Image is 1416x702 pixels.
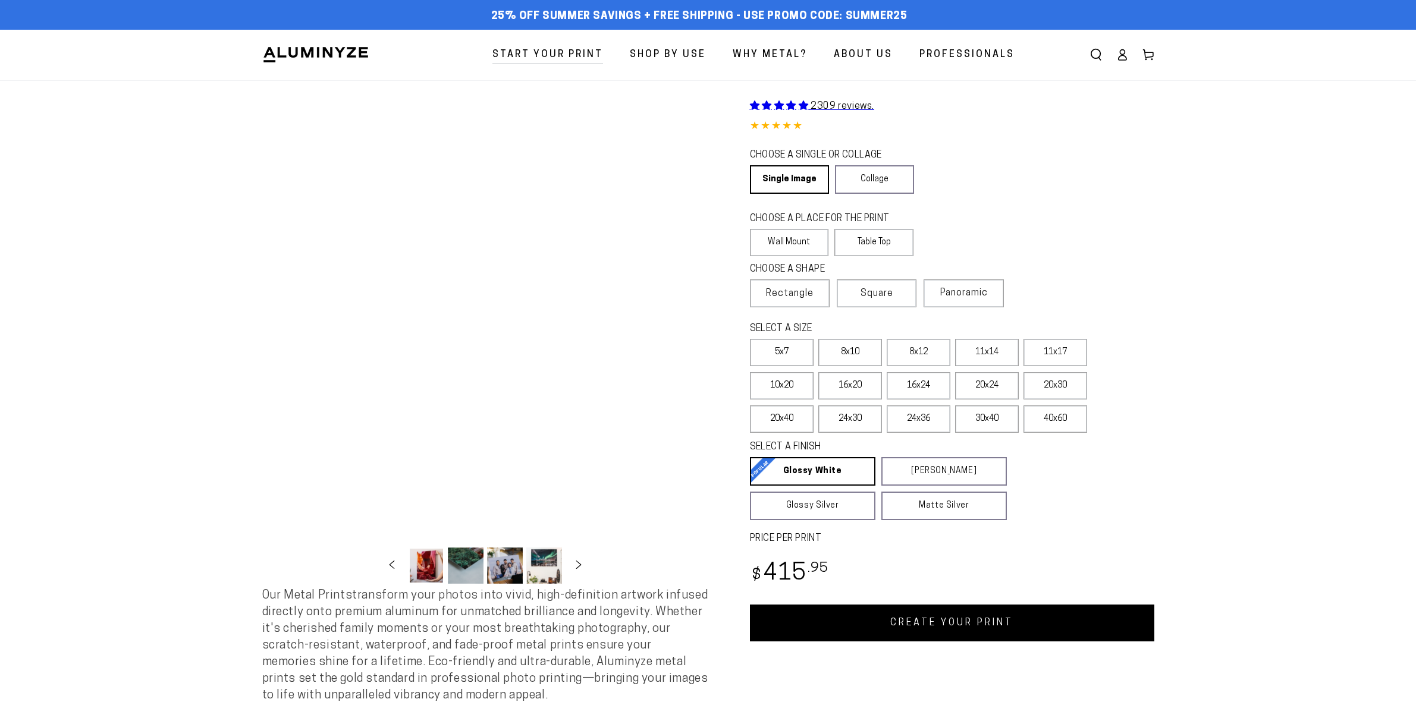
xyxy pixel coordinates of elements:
legend: SELECT A FINISH [750,440,978,454]
a: Glossy White [750,457,875,486]
div: 4.85 out of 5.0 stars [750,118,1154,136]
a: Shop By Use [621,39,715,71]
label: 24x30 [818,405,882,433]
label: 11x14 [955,339,1019,366]
a: Collage [835,165,914,194]
label: PRICE PER PRINT [750,532,1154,546]
sup: .95 [808,562,829,575]
label: 5x7 [750,339,814,366]
span: Start Your Print [492,46,603,64]
label: 16x24 [887,372,950,399]
span: About Us [834,46,893,64]
a: Glossy Silver [750,492,875,520]
legend: CHOOSE A SINGLE OR COLLAGE [750,149,903,162]
span: 2309 reviews. [811,102,874,111]
bdi: 415 [750,562,829,585]
label: 40x60 [1023,405,1087,433]
span: Professionals [919,46,1015,64]
label: 20x40 [750,405,814,433]
span: Shop By Use [630,46,706,64]
label: Wall Mount [750,229,829,256]
legend: SELECT A SIZE [750,322,988,336]
label: 16x20 [818,372,882,399]
legend: CHOOSE A SHAPE [750,263,905,276]
a: Single Image [750,165,829,194]
a: CREATE YOUR PRINT [750,605,1154,641]
button: Load image 2 in gallery view [448,547,483,584]
span: Square [861,287,893,301]
a: 2309 reviews. [750,102,874,111]
a: Matte Silver [881,492,1007,520]
span: Panoramic [940,288,988,298]
media-gallery: Gallery Viewer [262,80,708,587]
label: Table Top [834,229,913,256]
span: Rectangle [766,287,814,301]
span: Why Metal? [733,46,807,64]
label: 24x36 [887,405,950,433]
img: Aluminyze [262,46,369,64]
label: 30x40 [955,405,1019,433]
label: 20x24 [955,372,1019,399]
summary: Search our site [1083,42,1109,68]
label: 10x20 [750,372,814,399]
a: Start Your Print [483,39,612,71]
legend: CHOOSE A PLACE FOR THE PRINT [750,212,903,226]
button: Load image 1 in gallery view [409,547,444,584]
button: Load image 3 in gallery view [487,547,523,584]
button: Load image 4 in gallery view [526,547,562,584]
button: Slide right [566,552,592,578]
label: 8x10 [818,339,882,366]
a: Why Metal? [724,39,816,71]
label: 20x30 [1023,372,1087,399]
span: Our Metal Prints transform your photos into vivid, high-definition artwork infused directly onto ... [262,590,708,701]
a: [PERSON_NAME] [881,457,1007,486]
span: $ [752,568,762,584]
a: About Us [825,39,902,71]
a: Professionals [910,39,1023,71]
label: 11x17 [1023,339,1087,366]
label: 8x12 [887,339,950,366]
span: 25% off Summer Savings + Free Shipping - Use Promo Code: SUMMER25 [491,10,908,23]
button: Slide left [379,552,405,578]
